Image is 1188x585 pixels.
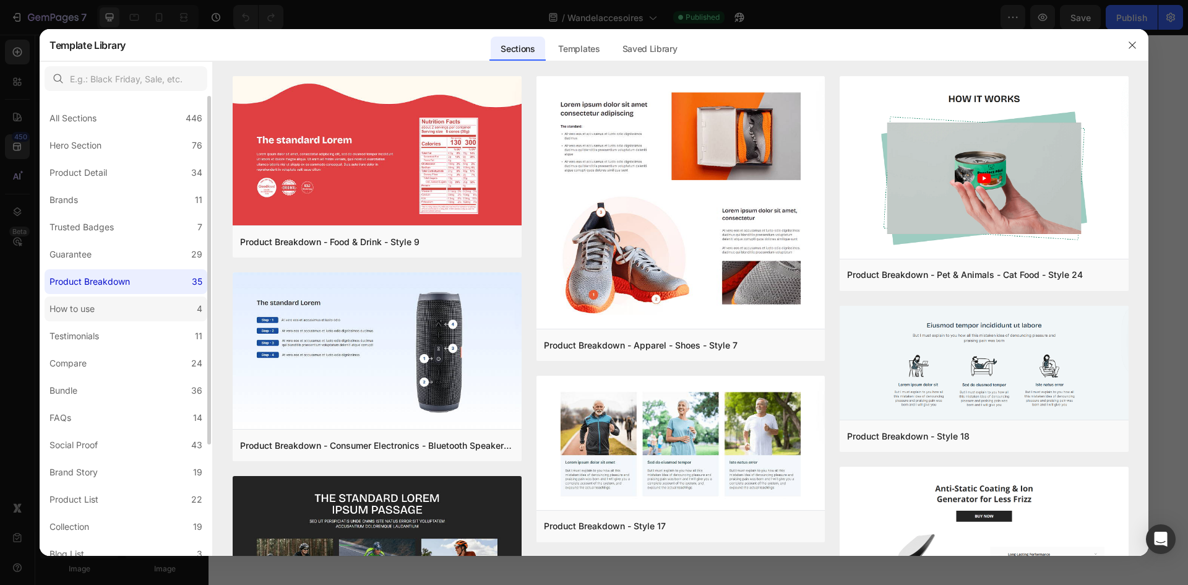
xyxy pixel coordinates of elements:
[49,165,107,180] div: Product Detail
[613,37,687,61] div: Saved Library
[49,193,78,207] div: Brands
[49,247,92,262] div: Guarantee
[49,356,87,371] div: Compare
[49,220,114,235] div: Trusted Badges
[197,193,275,220] a: Shop Now
[49,410,71,425] div: FAQs
[49,465,98,480] div: Brand Story
[49,274,130,289] div: Product Breakdown
[193,519,202,534] div: 19
[450,193,529,220] a: Shop Now
[210,200,249,212] div: Shop Now
[491,37,544,61] div: Sections
[463,200,503,212] div: Shop Now
[741,471,809,491] img: gempages_562201034588422945-8cba7a8d-98d6-4b42-a35b-14ac768e7c86.jpg
[847,267,1083,282] div: Product Breakdown - Pet & Animals - Cat Food - Style 24
[49,329,99,344] div: Testimonials
[170,432,238,500] img: gempages_562201034588422945-519eba95-5df4-4dcc-be67-3a46e1c971d7.png
[49,492,98,507] div: Product List
[191,247,202,262] div: 29
[193,465,202,480] div: 19
[191,383,202,398] div: 36
[191,165,202,180] div: 34
[840,306,1129,423] img: pb18.png
[197,547,202,561] div: 3
[691,365,860,455] p: “Zolux is een [PERSON_NAME] dat staat voor kwaliteit, comfort en welzijn van huisdieren — waarond...
[195,193,202,207] div: 11
[49,547,84,561] div: Blog List
[49,29,126,61] h2: Template Library
[193,410,202,425] div: 14
[191,356,202,371] div: 24
[195,329,202,344] div: 11
[49,111,97,126] div: All Sections
[361,483,429,506] img: gempages_562201034588422945-0788504e-8398-4c56-b9d3-bb9c8739ca6c.png
[544,338,738,353] div: Product Breakdown - Apparel - Shoes - Style 7
[233,272,522,431] img: pb8.png
[49,138,101,153] div: Hero Section
[407,162,573,183] h3: RIEMEN
[551,445,619,513] img: gempages_562201034588422945-3996a314-30c0-4473-9e9f-b3e4c8cd17b1.png
[49,519,89,534] div: Collection
[186,111,202,126] div: 446
[197,220,202,235] div: 7
[49,301,95,316] div: How to use
[536,376,825,512] img: pb17.png
[536,76,825,331] img: pb7.png
[49,383,77,398] div: Bundle
[192,274,202,289] div: 35
[661,162,827,183] h3: TUIGEN
[191,438,202,453] div: 43
[233,76,522,228] img: pb9.png
[197,301,202,316] div: 4
[544,519,666,534] div: Product Breakdown - Style 17
[191,492,202,507] div: 22
[704,193,783,220] a: Shop Now
[717,200,757,212] div: Shop Now
[240,438,514,453] div: Product Breakdown - Consumer Electronics - Bluetooth Speaker - Style 8
[120,365,290,416] p: “Trixie is een bekend Duits merk dat gespecialiseerd is in producten voor huisdieren, met een ste...
[186,163,286,180] a: HALSBANDEN
[192,138,202,153] div: 76
[119,333,861,349] h2: Merken
[49,438,98,453] div: Social Proof
[548,37,609,61] div: Templates
[840,76,1129,261] img: pb24.png
[45,66,207,91] input: E.g.: Black Friday, Sale, etc.
[847,429,970,444] div: Product Breakdown - Style 18
[1146,524,1176,554] div: Open Intercom Messenger
[240,235,420,249] div: Product Breakdown - Food & Drink - Style 9
[310,365,480,467] p: “KONG Company is een Amerikaans merk dat bekend staat om zijn duurzame, interactieve hondenspeelg...
[501,365,670,429] p: “Het merk Flexi staat bekend als de uitvinder van de uitschuifbare hondenriem — een [DEMOGRAPHIC_...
